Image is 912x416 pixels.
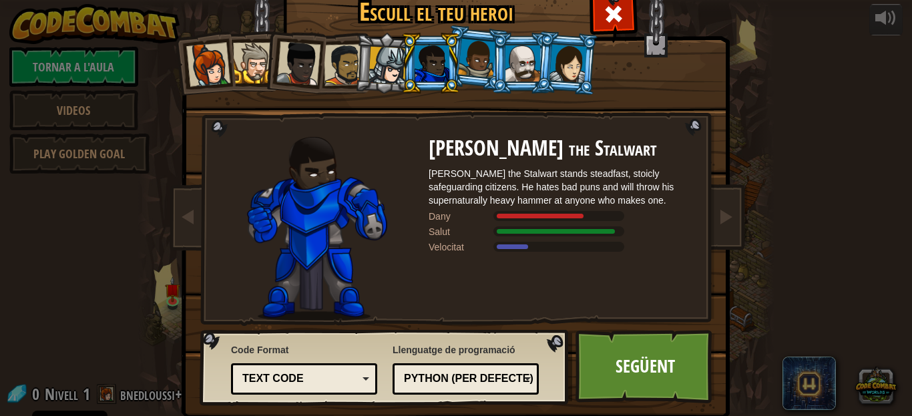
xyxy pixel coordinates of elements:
div: Dany [429,210,495,223]
span: Llenguatge de programació [393,343,539,357]
div: [PERSON_NAME] the Stalwart stands steadfast, stoicly safeguarding citizens. He hates bad puns and... [429,167,696,207]
li: Sir Tharin Thunderfist [219,31,279,91]
h2: [PERSON_NAME] the Stalwart [429,137,696,160]
li: Hattori Hanzō [354,31,417,95]
div: Guanys 180% de la llista Guerrer salut d'armes. [429,225,696,238]
li: Alejandro the Duelist [309,32,371,94]
div: Danys 83% de la llista Guerrer dany d'armes. [429,210,696,223]
li: La capitana Anya Weston [171,30,236,95]
div: Text code [242,371,358,387]
a: Següent [576,330,715,403]
div: Salut [429,225,495,238]
li: Illia Shieldsmith [535,31,599,95]
li: Lady Ida Justheart [262,28,327,93]
span: Code Format [231,343,377,357]
li: Arryn Stonewall [443,25,509,91]
li: Okar Stompfoot [491,33,551,93]
li: Gordon the Stalwart [401,33,461,93]
img: language-selector-background.png [200,330,572,406]
div: Python (Per defecte) [404,371,519,387]
div: Es mou a 7 metres per segon. [429,240,696,254]
img: Gordon-selection-pose.png [247,137,387,321]
div: Velocitat [429,240,495,254]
